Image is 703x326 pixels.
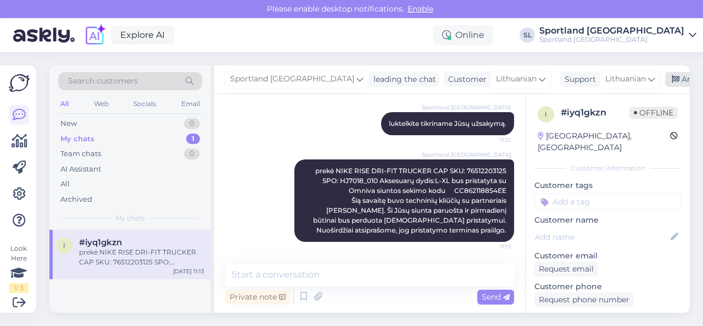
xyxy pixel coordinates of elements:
[79,247,204,267] div: prekė NIKE RISE DRI-FIT TRUCKER CAP SKU: 76512203125 SPO: HJ7018_010 Aksesuarų dydis:L-XL bus pri...
[534,262,598,277] div: Request email
[534,281,681,292] p: Customer phone
[538,130,670,153] div: [GEOGRAPHIC_DATA], [GEOGRAPHIC_DATA]
[534,250,681,262] p: Customer email
[225,290,290,305] div: Private note
[496,73,537,85] span: Lithuanian
[389,119,506,128] span: luktelkite tikriname Jūsų užsakymą.
[230,73,354,85] span: Sportland [GEOGRAPHIC_DATA]
[535,231,668,243] input: Add name
[629,107,678,119] span: Offline
[534,180,681,191] p: Customer tags
[539,26,696,44] a: Sportland [GEOGRAPHIC_DATA]Sportland [GEOGRAPHIC_DATA]
[534,312,681,323] p: Visited pages
[444,74,487,85] div: Customer
[539,26,684,35] div: Sportland [GEOGRAPHIC_DATA]
[68,75,138,87] span: Search customers
[79,237,122,247] span: #iyq1gkzn
[184,148,200,159] div: 0
[534,292,634,307] div: Request phone number
[63,241,65,250] span: i
[369,74,436,85] div: leading the chat
[60,148,101,159] div: Team chats
[482,292,510,302] span: Send
[534,194,681,210] input: Add a tag
[184,118,200,129] div: 0
[534,163,681,173] div: Customer information
[9,244,29,293] div: Look Here
[58,97,71,111] div: All
[520,27,535,43] div: SL
[60,134,94,145] div: My chats
[60,194,92,205] div: Archived
[313,167,508,234] span: prekė NIKE RISE DRI-FIT TRUCKER CAP SKU: 76512203125 SPO: HJ7018_010 Aksesuarų dydis:L-XL bus pri...
[173,267,204,275] div: [DATE] 11:13
[422,103,511,112] span: Sportland [GEOGRAPHIC_DATA]
[186,134,200,145] div: 1
[605,73,646,85] span: Lithuanian
[111,26,174,45] a: Explore AI
[131,97,158,111] div: Socials
[545,110,547,118] span: i
[60,118,77,129] div: New
[92,97,111,111] div: Web
[60,164,101,175] div: AI Assistant
[433,25,493,45] div: Online
[422,151,511,159] span: Sportland [GEOGRAPHIC_DATA]
[9,283,29,293] div: 1 / 3
[404,4,437,14] span: Enable
[83,24,107,47] img: explore-ai
[561,106,629,119] div: # iyq1gkzn
[470,242,511,251] span: 11:13
[115,213,145,223] span: My chats
[179,97,202,111] div: Email
[539,35,684,44] div: Sportland [GEOGRAPHIC_DATA]
[60,179,70,190] div: All
[560,74,596,85] div: Support
[534,214,681,226] p: Customer name
[9,74,30,92] img: Askly Logo
[470,136,511,144] span: 11:12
